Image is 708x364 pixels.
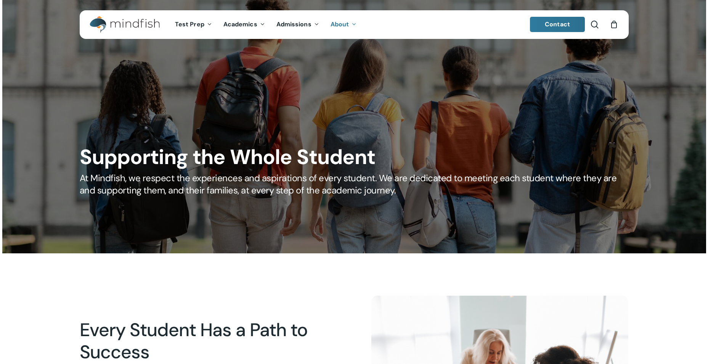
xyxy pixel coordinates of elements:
[276,20,311,28] span: Admissions
[331,20,349,28] span: About
[80,145,628,169] h1: Supporting the Whole Student
[169,10,362,39] nav: Main Menu
[530,17,585,32] a: Contact
[223,20,257,28] span: Academics
[80,319,318,363] h2: Every Student Has a Path to Success
[325,21,363,28] a: About
[175,20,204,28] span: Test Prep
[169,21,218,28] a: Test Prep
[271,21,325,28] a: Admissions
[80,10,629,39] header: Main Menu
[610,20,618,29] a: Cart
[218,21,271,28] a: Academics
[545,20,570,28] span: Contact
[80,172,628,196] h5: At Mindfish, we respect the experiences and aspirations of every student. We are dedicated to mee...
